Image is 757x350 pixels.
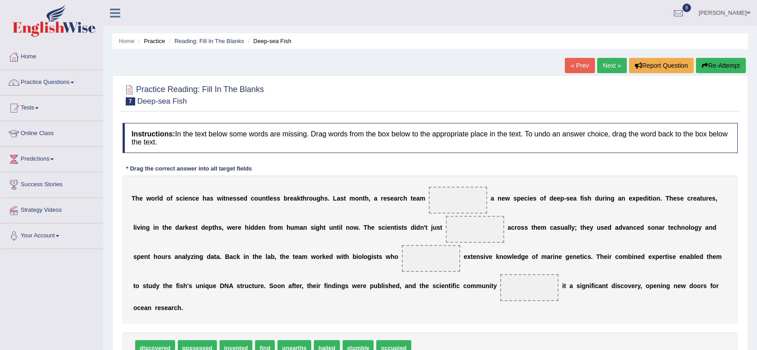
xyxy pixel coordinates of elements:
[235,224,238,231] b: r
[205,224,209,231] b: e
[300,224,304,231] b: a
[277,195,280,202] b: s
[0,198,103,220] a: Strategy Videos
[599,195,603,202] b: u
[618,224,622,231] b: d
[367,224,371,231] b: h
[629,195,632,202] b: e
[400,195,403,202] b: c
[309,195,313,202] b: o
[337,195,340,202] b: a
[677,195,680,202] b: s
[123,123,738,153] h4: In the text below some words are missing. Drag words from the box below to the appropriate place ...
[137,224,141,231] b: v
[306,195,308,202] b: r
[537,224,541,231] b: e
[582,224,586,231] b: h
[709,195,712,202] b: e
[179,224,183,231] b: a
[573,195,577,202] b: a
[656,195,660,202] b: n
[251,224,255,231] b: d
[702,195,706,202] b: u
[396,224,398,231] b: i
[385,224,387,231] b: i
[414,224,416,231] b: i
[271,224,273,231] b: r
[168,224,172,231] b: e
[640,195,643,202] b: e
[560,195,564,202] b: p
[0,70,103,92] a: Practice Questions
[303,224,307,231] b: n
[254,224,258,231] b: d
[397,195,400,202] b: r
[349,195,355,202] b: m
[659,224,662,231] b: a
[174,38,244,44] a: Reading: Fill In The Blanks
[668,224,670,231] b: t
[651,224,655,231] b: o
[201,224,205,231] b: d
[404,224,407,231] b: s
[0,223,103,246] a: Your Account
[420,224,424,231] b: n
[135,224,137,231] b: i
[0,44,103,67] a: Home
[529,195,533,202] b: e
[420,195,425,202] b: m
[387,224,391,231] b: e
[294,224,299,231] b: m
[626,224,629,231] b: a
[328,195,330,202] b: .
[185,195,188,202] b: e
[136,37,165,45] li: Practice
[133,253,137,260] b: s
[119,38,135,44] a: Home
[390,195,394,202] b: e
[208,224,212,231] b: p
[146,224,150,231] b: g
[633,224,637,231] b: c
[390,224,394,231] b: n
[582,195,584,202] b: i
[597,224,601,231] b: u
[363,224,367,231] b: T
[383,195,387,202] b: e
[163,224,165,231] b: t
[227,224,232,231] b: w
[575,224,577,231] b: ;
[413,195,416,202] b: e
[544,195,546,202] b: f
[665,195,669,202] b: T
[137,97,187,105] small: Deep-sea Fish
[238,224,242,231] b: e
[273,224,277,231] b: o
[268,195,270,202] b: l
[716,195,717,202] b: ,
[673,195,677,202] b: e
[232,224,235,231] b: e
[126,97,135,105] span: 7
[394,224,396,231] b: t
[300,195,303,202] b: t
[311,224,314,231] b: s
[689,224,691,231] b: l
[571,224,575,231] b: y
[229,195,233,202] b: e
[0,172,103,195] a: Success Stories
[217,195,222,202] b: w
[698,224,702,231] b: y
[254,195,258,202] b: o
[580,195,582,202] b: f
[123,164,255,173] div: * Drag the correct answer into all target fields
[378,224,382,231] b: s
[629,224,634,231] b: n
[189,224,192,231] b: e
[677,224,681,231] b: h
[607,224,612,231] b: d
[706,195,709,202] b: r
[142,224,146,231] b: n
[148,253,150,260] b: t
[317,195,321,202] b: g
